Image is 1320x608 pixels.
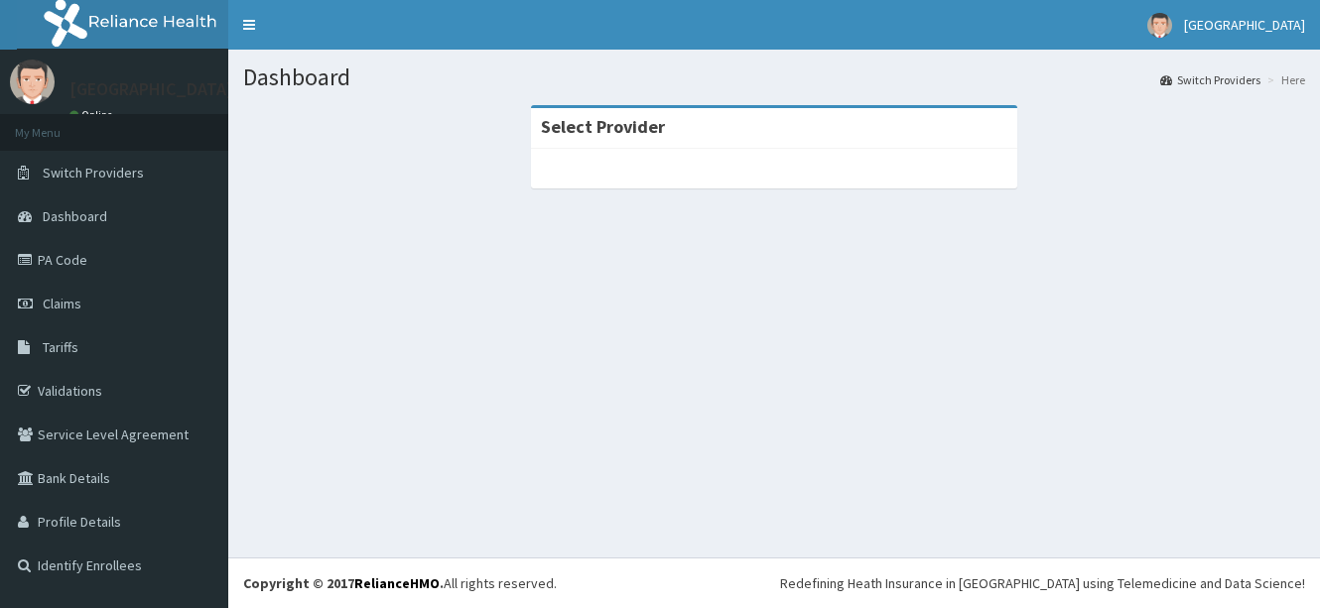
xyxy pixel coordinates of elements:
li: Here [1262,71,1305,88]
span: Tariffs [43,338,78,356]
span: Dashboard [43,207,107,225]
div: Redefining Heath Insurance in [GEOGRAPHIC_DATA] using Telemedicine and Data Science! [780,573,1305,593]
strong: Copyright © 2017 . [243,574,444,592]
a: Switch Providers [1160,71,1260,88]
span: [GEOGRAPHIC_DATA] [1184,16,1305,34]
a: Online [69,108,117,122]
span: Switch Providers [43,164,144,182]
img: User Image [1147,13,1172,38]
footer: All rights reserved. [228,557,1320,608]
img: User Image [10,60,55,104]
strong: Select Provider [541,115,665,138]
h1: Dashboard [243,64,1305,90]
a: RelianceHMO [354,574,440,592]
p: [GEOGRAPHIC_DATA] [69,80,233,98]
span: Claims [43,295,81,312]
